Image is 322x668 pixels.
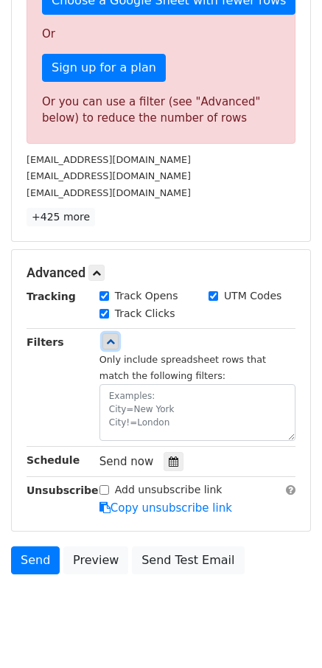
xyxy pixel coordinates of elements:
[27,187,191,198] small: [EMAIL_ADDRESS][DOMAIN_NAME]
[99,354,266,382] small: Only include spreadsheet rows that match the following filters:
[27,154,191,165] small: [EMAIL_ADDRESS][DOMAIN_NAME]
[27,336,64,348] strong: Filters
[224,288,281,304] label: UTM Codes
[99,501,232,515] a: Copy unsubscribe link
[11,546,60,574] a: Send
[42,27,280,42] p: Or
[115,288,178,304] label: Track Opens
[27,290,76,302] strong: Tracking
[248,597,322,668] div: 聊天小组件
[27,454,80,466] strong: Schedule
[42,94,280,127] div: Or you can use a filter (see "Advanced" below) to reduce the number of rows
[63,546,128,574] a: Preview
[27,484,99,496] strong: Unsubscribe
[27,265,295,281] h5: Advanced
[99,455,154,468] span: Send now
[27,208,95,226] a: +425 more
[115,482,223,498] label: Add unsubscribe link
[27,170,191,181] small: [EMAIL_ADDRESS][DOMAIN_NAME]
[42,54,166,82] a: Sign up for a plan
[115,306,175,321] label: Track Clicks
[132,546,244,574] a: Send Test Email
[248,597,322,668] iframe: Chat Widget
